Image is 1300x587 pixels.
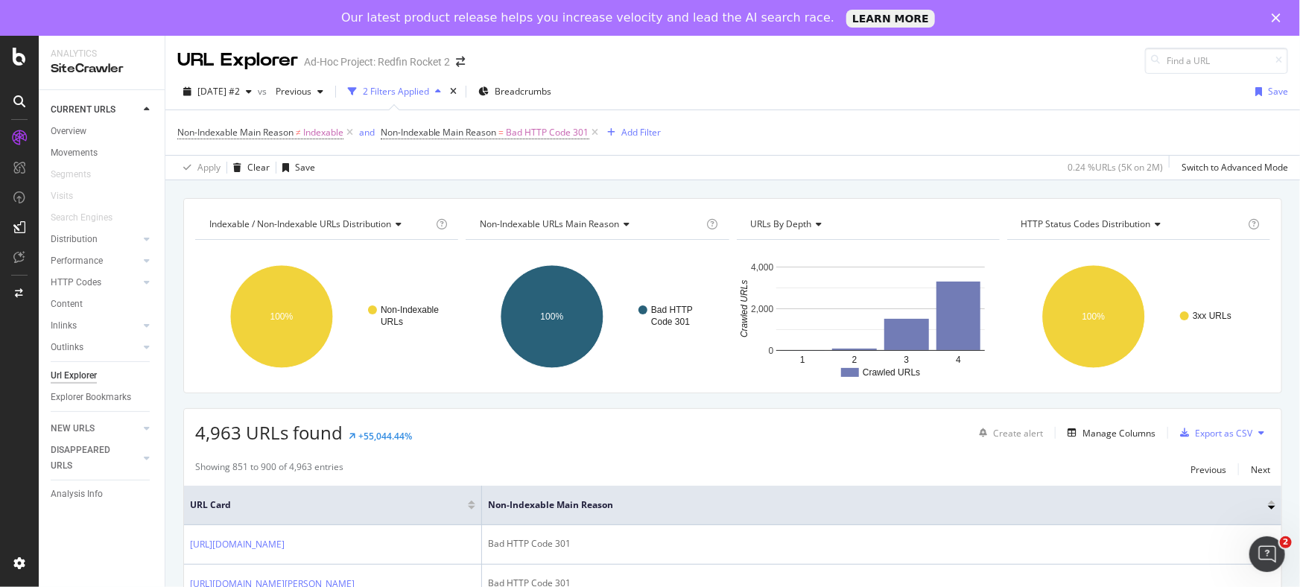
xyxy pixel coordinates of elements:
button: Export as CSV [1174,421,1252,445]
div: Performance [51,253,103,269]
div: 0.24 % URLs ( 5K on 2M ) [1068,161,1163,174]
text: Code 301 [651,317,690,327]
h4: Indexable / Non-Indexable URLs Distribution [206,212,433,236]
span: Non-Indexable URLs Main Reason [480,218,619,230]
a: Inlinks [51,318,139,334]
text: Crawled URLs [738,280,749,337]
text: 1 [800,355,805,365]
span: 2 [1280,536,1292,548]
div: times [447,84,460,99]
span: Indexable / Non-Indexable URLs distribution [209,218,391,230]
span: vs [258,85,270,98]
h4: URLs by Depth [748,212,986,236]
text: 100% [541,311,564,322]
button: Apply [177,156,221,180]
svg: A chart. [466,252,726,381]
span: Indexable [303,122,343,143]
div: Manage Columns [1082,427,1155,440]
button: Save [276,156,315,180]
div: CURRENT URLS [51,102,115,118]
a: LEARN MORE [846,10,935,28]
a: NEW URLS [51,421,139,437]
div: URL Explorer [177,48,298,73]
a: Overview [51,124,154,139]
text: 3xx URLs [1193,311,1231,321]
text: Bad HTTP [651,305,693,315]
a: Search Engines [51,210,127,226]
button: Save [1249,80,1288,104]
div: Ad-Hoc Project: Redfin Rocket 2 [304,54,450,69]
button: and [359,125,375,139]
div: A chart. [195,252,456,381]
a: Analysis Info [51,486,154,502]
div: Explorer Bookmarks [51,390,131,405]
button: Add Filter [602,124,662,142]
span: = [499,126,504,139]
span: 2025 Aug. 22nd #2 [197,85,240,98]
text: 0 [768,346,773,356]
a: Distribution [51,232,139,247]
div: Apply [197,161,221,174]
div: Create alert [993,427,1043,440]
a: Movements [51,145,154,161]
text: 2 [852,355,857,365]
span: HTTP Status Codes Distribution [1021,218,1151,230]
h4: Non-Indexable URLs Main Reason [477,212,703,236]
button: Clear [227,156,270,180]
div: Save [295,161,315,174]
text: 4,000 [751,262,773,273]
div: Overview [51,124,86,139]
div: Export as CSV [1195,427,1252,440]
div: Distribution [51,232,98,247]
text: Non-Indexable [381,305,439,315]
svg: A chart. [737,252,998,381]
a: Content [51,296,154,312]
input: Find a URL [1145,48,1288,74]
div: and [359,126,375,139]
div: Outlinks [51,340,83,355]
div: Next [1251,463,1270,476]
span: Breadcrumbs [495,85,551,98]
span: Non-Indexable Main Reason [381,126,497,139]
button: 2 Filters Applied [342,80,447,104]
button: Create alert [973,421,1043,445]
div: arrow-right-arrow-left [456,57,465,67]
a: HTTP Codes [51,275,139,291]
a: Performance [51,253,139,269]
a: Visits [51,188,88,204]
button: Previous [1190,460,1226,478]
h4: HTTP Status Codes Distribution [1018,212,1245,236]
div: Clear [247,161,270,174]
div: Switch to Advanced Mode [1182,161,1288,174]
button: Manage Columns [1062,424,1155,442]
div: Analytics [51,48,153,60]
div: Inlinks [51,318,77,334]
span: Bad HTTP Code 301 [507,122,589,143]
button: Next [1251,460,1270,478]
div: Search Engines [51,210,112,226]
span: ≠ [296,126,301,139]
div: Url Explorer [51,368,97,384]
div: Content [51,296,83,312]
div: Analysis Info [51,486,103,502]
text: 100% [270,311,294,322]
a: Url Explorer [51,368,154,384]
a: [URL][DOMAIN_NAME] [190,537,285,552]
a: Outlinks [51,340,139,355]
svg: A chart. [1007,252,1268,381]
text: 4 [956,355,961,365]
div: Movements [51,145,98,161]
text: 100% [1082,311,1105,322]
text: 2,000 [751,304,773,314]
button: Switch to Advanced Mode [1176,156,1288,180]
div: Our latest product release helps you increase velocity and lead the AI search race. [341,10,834,25]
text: 3 [904,355,909,365]
a: Explorer Bookmarks [51,390,154,405]
span: Non-Indexable Main Reason [488,498,1246,512]
span: URLs by Depth [751,218,812,230]
button: Breadcrumbs [472,80,557,104]
div: Visits [51,188,73,204]
a: DISAPPEARED URLS [51,442,139,474]
div: Save [1268,85,1288,98]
